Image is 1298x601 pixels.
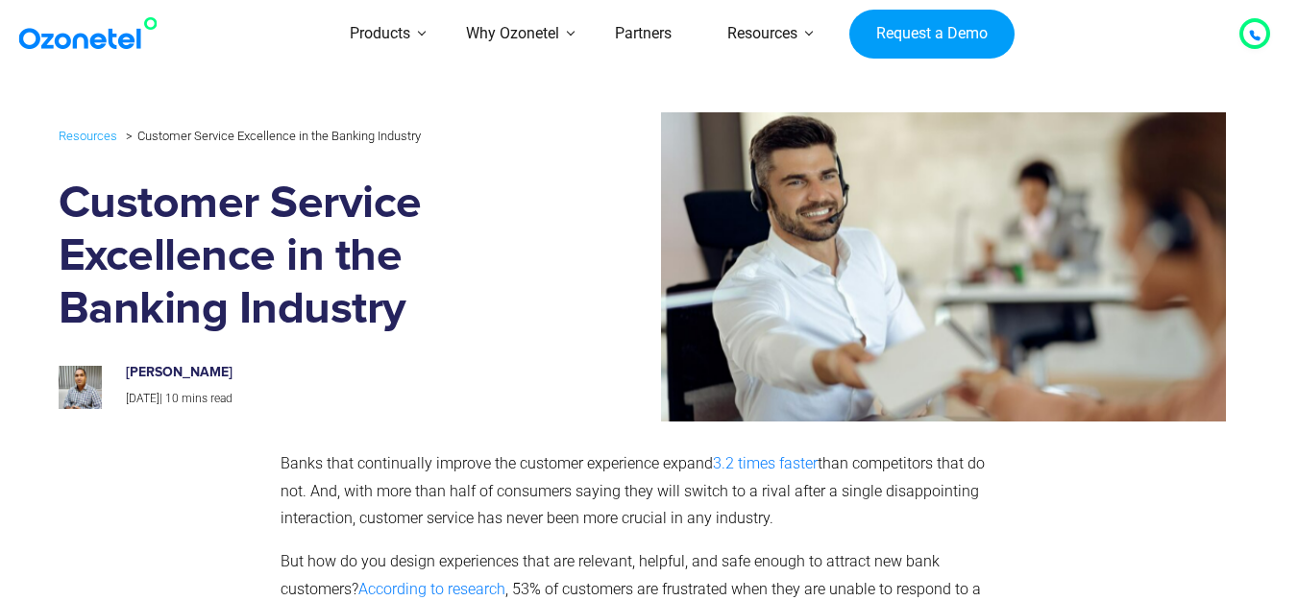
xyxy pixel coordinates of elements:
span: than competitors that do not. And, with more than half of consumers saying they will switch to a ... [281,454,985,528]
span: 10 [165,392,179,405]
h6: [PERSON_NAME] [126,365,531,381]
h1: Customer Service Excellence in the Banking Industry [59,178,551,336]
img: prashanth-kancherla_avatar-200x200.jpeg [59,366,102,409]
span: mins read [182,392,233,405]
p: | [126,389,531,410]
span: But how do you design experiences that are relevant, helpful, and safe enough to attract new bank... [281,552,940,598]
span: Banks that continually improve the customer experience expand [281,454,713,472]
a: Resources [59,125,117,147]
a: According to research [358,580,505,598]
a: 3.2 times faster [713,454,818,472]
span: [DATE] [126,392,159,405]
li: Customer Service Excellence in the Banking Industry [121,124,421,148]
a: Request a Demo [849,10,1014,60]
